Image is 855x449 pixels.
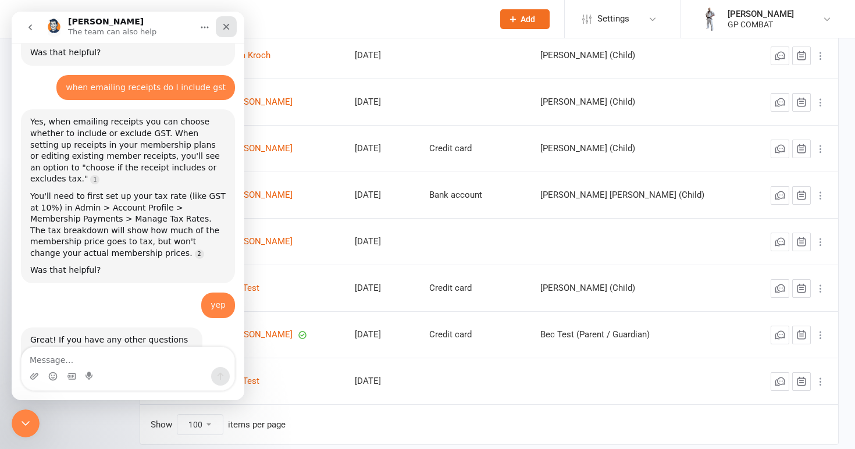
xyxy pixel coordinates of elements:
[226,190,293,200] a: [PERSON_NAME]
[9,98,223,272] div: Yes, when emailing receipts you can choose whether to include or exclude GST. When setting up rec...
[19,323,181,357] div: Great! If you have any other questions about receipts, tax settings, or anything else, just let m...
[19,35,214,47] div: Was that helpful?
[12,12,244,400] iframe: Intercom live chat
[18,360,27,369] button: Upload attachment
[204,5,225,26] div: Close
[699,8,722,31] img: thumb_image1750126119.png
[355,376,408,386] div: [DATE]
[521,15,535,24] span: Add
[540,283,736,293] div: [PERSON_NAME] (Child)
[9,316,223,373] div: Toby says…
[74,360,83,369] button: Start recording
[56,15,145,26] p: The team can also help
[9,63,223,98] div: Greg says…
[429,283,519,293] div: Credit card
[355,190,408,200] div: [DATE]
[429,330,519,340] div: Credit card
[55,360,65,369] button: Gif picker
[12,409,40,437] iframe: Intercom live chat
[728,19,794,30] div: GP COMBAT
[355,283,408,293] div: [DATE]
[540,190,736,200] div: [PERSON_NAME] [PERSON_NAME] (Child)
[45,63,223,89] div: when emailing receipts do I include gst
[226,144,293,154] a: [PERSON_NAME]
[226,330,293,340] a: [PERSON_NAME]
[500,9,550,29] button: Add
[597,6,629,32] span: Settings
[540,144,736,154] div: [PERSON_NAME] (Child)
[429,144,519,154] div: Credit card
[183,238,193,247] a: Source reference 2472853:
[9,281,223,316] div: Greg says…
[19,253,214,265] div: Was that helpful?
[37,360,46,369] button: Emoji picker
[199,288,214,300] div: yep
[228,420,286,430] div: items per page
[199,355,218,374] button: Send a message…
[355,144,408,154] div: [DATE]
[54,70,214,82] div: when emailing receipts do I include gst
[728,9,794,19] div: [PERSON_NAME]
[540,97,736,107] div: [PERSON_NAME] (Child)
[355,97,408,107] div: [DATE]
[355,237,408,247] div: [DATE]
[9,98,223,281] div: Toby says…
[226,237,293,247] a: [PERSON_NAME]
[182,5,204,27] button: Home
[19,179,214,248] div: You'll need to first set up your tax rate (like GST at 10%) in Admin > Account Profile > Membersh...
[355,330,408,340] div: [DATE]
[19,105,214,173] div: Yes, when emailing receipts you can choose whether to include or exclude GST. When setting up rec...
[153,11,485,27] input: Search...
[10,336,223,355] textarea: Message…
[9,316,191,364] div: Great! If you have any other questions about receipts, tax settings, or anything else, just let m...
[79,163,88,173] a: Source reference 145054:
[190,281,223,307] div: yep
[226,97,293,107] a: [PERSON_NAME]
[429,190,519,200] div: Bank account
[355,51,408,60] div: [DATE]
[540,330,736,340] div: Bec Test (Parent / Guardian)
[151,414,286,435] div: Show
[540,51,736,60] div: [PERSON_NAME] (Child)
[226,51,270,60] a: Mum Kroch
